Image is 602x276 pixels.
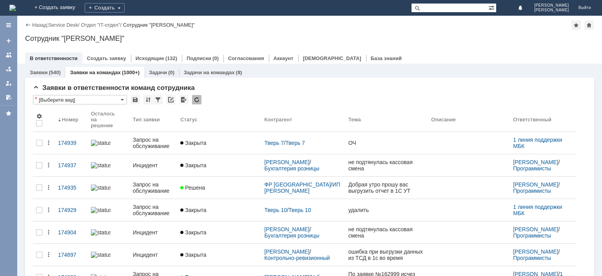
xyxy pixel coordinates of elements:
[534,8,569,13] span: [PERSON_NAME]
[130,157,178,173] a: Инцидент
[165,55,177,61] div: (132)
[513,226,573,239] div: /
[122,69,140,75] div: (1000+)
[130,132,178,154] a: Запрос на обслуживание
[2,91,15,104] a: Мои согласования
[133,252,174,258] div: Инцидент
[32,22,47,28] a: Назад
[177,135,261,151] a: Закрыта
[58,162,85,168] div: 174937
[177,108,261,132] th: Статус
[431,117,456,122] div: Описание
[180,117,197,122] div: Статус
[534,3,569,8] span: [PERSON_NAME]
[2,35,15,47] a: Создать заявку
[70,69,121,75] a: Заявки на командах
[130,225,178,240] a: Инцидент
[130,108,178,132] th: Тип заявки
[49,69,60,75] div: (540)
[513,226,558,232] a: [PERSON_NAME]
[45,140,52,146] div: Действия
[58,207,85,213] div: 174929
[345,177,428,199] a: Добрая утро прошу вас выгрузить отчет в 1С УТ Розница число и чек прилагаю магазин1
[265,117,292,122] div: Контрагент
[192,95,201,104] div: Обновлять список
[136,55,164,61] a: Исходящие
[274,55,294,61] a: Аккаунт
[88,247,130,263] a: statusbar-100 (1).png
[513,117,551,122] div: Ответственный
[9,5,16,11] img: logo
[88,225,130,240] a: statusbar-100 (1).png
[180,140,206,146] span: Закрыта
[133,229,174,236] div: Инцидент
[2,49,15,61] a: Заявки на командах
[228,55,264,61] a: Согласования
[177,157,261,173] a: Закрыта
[2,63,15,75] a: Заявки в моей ответственности
[180,162,206,168] span: Закрыта
[58,229,85,236] div: 174904
[180,252,206,258] span: Закрыта
[166,95,176,104] div: Скопировать ссылку на список
[45,185,52,191] div: Действия
[45,252,52,258] div: Действия
[88,135,130,151] a: statusbar-100 (1).png
[212,55,219,61] div: (0)
[81,22,120,28] a: Отдел "IT-отдел"
[133,137,174,149] div: Запрос на обслуживание
[345,135,428,151] a: ОЧ
[123,22,195,28] div: Сотрудник "[PERSON_NAME]"
[35,96,37,102] div: Настройки списка отличаются от сохраненных в виде
[33,84,195,91] span: Заявки в ответственности команд сотрудника
[265,226,342,239] div: /
[348,117,361,122] div: Тема
[265,255,332,267] a: Контрольно-ревизионный отдел
[265,207,342,213] div: /
[513,232,551,239] a: Программисты
[348,249,425,261] div: ошибка при выгрузки данных из ТСД в 1с во время ревизии.
[58,140,85,146] div: 174939
[265,181,331,188] a: ФР [GEOGRAPHIC_DATA]
[348,181,425,194] div: Добрая утро прошу вас выгрузить отчет в 1С УТ Розница число и чек прилагаю магазин1
[177,180,261,196] a: Решена
[265,249,310,255] a: [PERSON_NAME]
[133,117,160,122] div: Тип заявки
[265,226,310,232] a: [PERSON_NAME]
[91,207,111,213] img: statusbar-100 (1).png
[265,181,342,200] a: ИП [PERSON_NAME] [PERSON_NAME]
[513,165,551,172] a: Программисты
[345,202,428,218] a: удалить
[345,154,428,176] a: не подтянулась кассовая смена
[265,207,287,213] a: Тверь 10
[91,111,120,128] div: Осталось на решение
[48,22,78,28] a: Service Desk
[513,181,573,194] div: /
[513,204,564,216] a: 1 линия поддержки МБК
[131,95,140,104] div: Сохранить вид
[513,137,564,149] a: 1 линия поддержки МБК
[88,157,130,173] a: statusbar-100 (1).png
[261,108,345,132] th: Контрагент
[55,202,88,218] a: 174929
[288,207,311,213] a: Тверь 10
[303,55,361,61] a: [DEMOGRAPHIC_DATA]
[143,95,153,104] div: Сортировка...
[9,5,16,11] a: Перейти на домашнюю страницу
[513,159,573,172] div: /
[265,159,342,172] div: /
[584,20,594,30] div: Сделать домашней страницей
[513,255,551,261] a: Программисты
[187,55,211,61] a: Подписки
[55,157,88,173] a: 174937
[513,181,558,188] a: [PERSON_NAME]
[510,108,576,132] th: Ответственный
[265,159,310,165] a: [PERSON_NAME]
[345,221,428,243] a: не подтянулась кассовая смена
[180,185,205,191] span: Решена
[348,159,425,172] div: не подтянулась кассовая смена
[345,244,428,266] a: ошибка при выгрузки данных из ТСД в 1с во время ревизии.
[513,249,573,261] div: /
[265,249,342,261] div: /
[149,69,167,75] a: Задачи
